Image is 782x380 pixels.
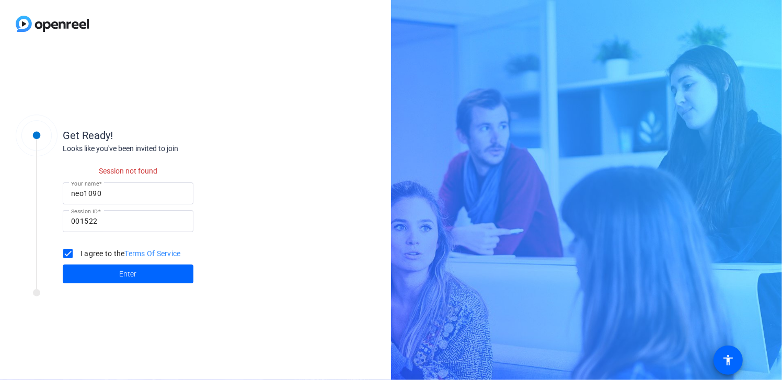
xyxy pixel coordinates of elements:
[63,264,193,283] button: Enter
[71,180,99,187] mat-label: Your name
[63,143,272,154] div: Looks like you've been invited to join
[71,208,98,214] mat-label: Session ID
[63,128,272,143] div: Get Ready!
[125,249,181,258] a: Terms Of Service
[722,354,734,366] mat-icon: accessibility
[63,166,193,177] p: Session not found
[120,269,137,280] span: Enter
[78,248,181,259] label: I agree to the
